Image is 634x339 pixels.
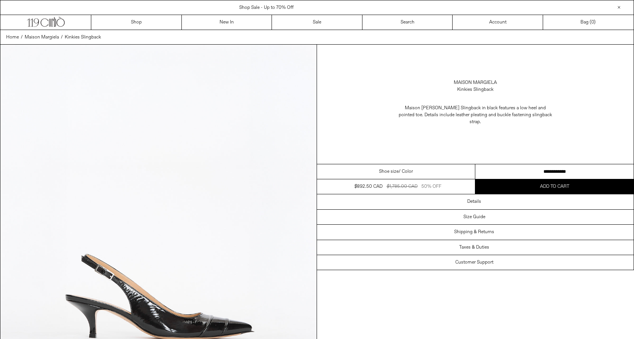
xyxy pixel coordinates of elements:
[454,79,497,86] a: Maison Margiela
[453,15,543,30] a: Account
[21,34,23,41] span: /
[591,19,594,25] span: 0
[475,179,634,194] button: Add to cart
[65,34,101,41] a: Kinkies Slingback
[354,183,382,190] div: $892.50 CAD
[91,15,182,30] a: Shop
[61,34,63,41] span: /
[65,34,101,40] span: Kinkies Slingback
[25,34,59,40] span: Maison Margiela
[182,15,272,30] a: New In
[455,260,493,265] h3: Customer Support
[379,168,399,175] span: Shoe size
[25,34,59,41] a: Maison Margiela
[459,245,489,250] h3: Taxes & Duties
[467,199,481,204] h3: Details
[6,34,19,41] a: Home
[543,15,634,30] a: Bag ()
[239,5,294,11] a: Shop Sale - Up to 70% Off
[421,183,441,190] div: 50% OFF
[387,183,418,190] div: $1,785.00 CAD
[272,15,362,30] a: Sale
[399,168,413,175] span: / Color
[591,19,595,26] span: )
[540,184,569,190] span: Add to cart
[6,34,19,40] span: Home
[463,214,485,220] h3: Size Guide
[454,229,494,235] h3: Shipping & Returns
[457,86,493,93] div: Kinkies Slingback
[398,101,552,129] p: Maison [PERSON_NAME] Slingback in black features a low heel and pointed toe. Details include leat...
[362,15,453,30] a: Search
